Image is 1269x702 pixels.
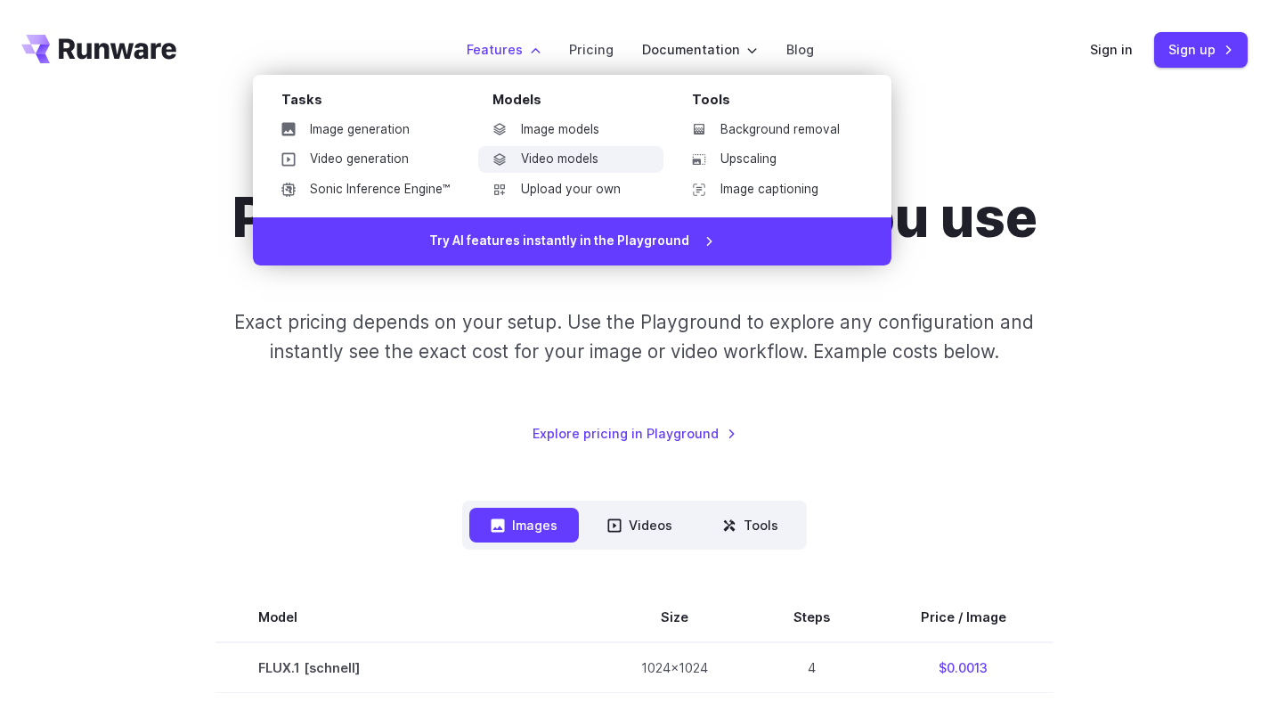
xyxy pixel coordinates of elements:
th: Price / Image [873,592,1053,642]
a: Try AI features instantly in the Playground [253,217,891,265]
a: Image captioning [678,176,863,203]
a: Pricing [569,39,614,60]
label: Documentation [642,39,758,60]
div: Models [492,89,663,117]
a: Explore pricing in Playground [533,423,736,444]
h1: Pricing based on what you use [232,185,1037,250]
a: Video models [478,146,663,173]
button: Images [469,508,579,543]
th: Steps [751,592,873,642]
a: Go to / [21,35,176,63]
a: Blog [786,39,814,60]
td: 1024x1024 [598,642,751,693]
a: Sign in [1090,39,1133,60]
label: Features [467,39,541,60]
td: 4 [751,642,873,693]
div: Tasks [281,89,464,117]
div: Tools [692,89,863,117]
td: $0.0013 [873,642,1053,693]
a: Background removal [678,117,863,143]
th: Size [598,592,751,642]
button: Videos [586,508,694,543]
button: Tools [701,508,800,543]
a: Sonic Inference Engine™ [267,176,464,203]
a: Video generation [267,146,464,173]
a: Image generation [267,117,464,143]
a: Upload your own [478,176,663,203]
p: Exact pricing depends on your setup. Use the Playground to explore any configuration and instantl... [206,307,1064,367]
a: Upscaling [678,146,863,173]
th: Model [216,592,598,642]
a: Sign up [1154,32,1248,67]
td: FLUX.1 [schnell] [216,642,598,693]
a: Image models [478,117,663,143]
